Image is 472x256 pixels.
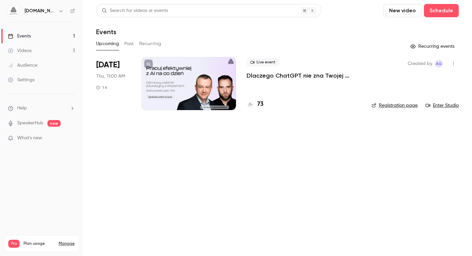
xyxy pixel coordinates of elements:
span: Created by [408,60,432,68]
button: Recurring events [407,41,459,52]
span: new [47,120,61,127]
button: Schedule [424,4,459,17]
a: Enter Studio [426,102,459,109]
span: AG [436,60,442,68]
span: Live event [247,58,279,66]
div: Events [8,33,31,39]
div: Settings [8,77,34,83]
img: aigmented.io [8,6,19,16]
span: Pro [8,240,20,248]
span: Aleksandra Grabarska [435,60,443,68]
div: 1 h [96,85,107,90]
button: New video [383,4,421,17]
a: 73 [247,100,264,109]
span: Thu, 11:00 AM [96,73,125,80]
div: Aug 28 Thu, 11:00 AM (Europe/Berlin) [96,57,131,110]
a: Registration page [372,102,418,109]
li: help-dropdown-opener [8,105,75,112]
h1: Events [96,28,116,36]
span: What's new [17,135,42,142]
span: [DATE] [96,60,120,70]
div: Search for videos or events [102,7,168,14]
a: SpeakerHub [17,120,43,127]
div: Videos [8,47,31,54]
span: Help [17,105,27,112]
h4: 73 [257,100,264,109]
a: Dlaczego ChatGPT nie zna Twojej firmy? Praktyczny przewodnik przygotowania wiedzy firmowej jako k... [247,72,361,80]
h6: [DOMAIN_NAME] [25,8,56,14]
button: Upcoming [96,38,119,49]
span: Plan usage [24,241,55,246]
div: Audience [8,62,37,69]
button: Recurring [139,38,161,49]
a: Manage [59,241,75,246]
button: Past [124,38,134,49]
